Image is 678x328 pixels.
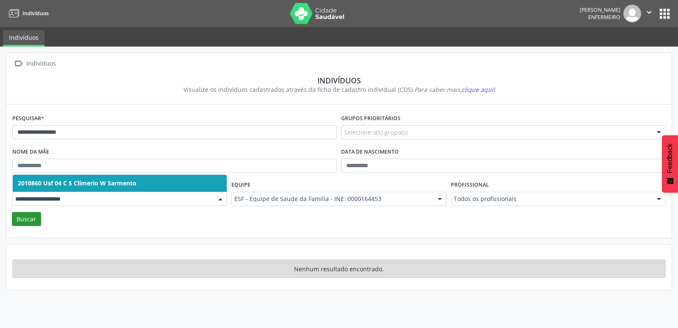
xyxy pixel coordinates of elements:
a: Indivíduos [6,6,49,20]
span: clique aqui! [461,85,495,94]
span: Indivíduos [22,10,49,17]
button: Buscar [12,212,41,226]
button:  [641,5,657,22]
span: Todos os profissionais [454,195,648,203]
div: Indivíduos [25,58,57,70]
i:  [12,58,25,70]
label: Profissional [451,179,489,192]
div: [PERSON_NAME] [580,6,620,14]
span: Enfermeiro [588,14,620,21]
label: Grupos prioritários [341,112,400,125]
div: Visualize os indivíduos cadastrados através da ficha de cadastro individual (CDS). [18,85,660,94]
label: Data de nascimento [341,146,399,159]
button: Feedback - Mostrar pesquisa [662,135,678,193]
div: Nenhum resultado encontrado. [12,259,666,278]
div: Indivíduos [18,76,660,85]
a:  Indivíduos [12,58,57,70]
i: Para saber mais, [414,85,495,94]
label: Nome da mãe [12,146,49,159]
span: 2010860 Usf 04 C S Climerio W Sarmento [18,179,136,187]
span: Feedback [666,143,674,173]
label: Equipe [231,179,250,192]
a: Indivíduos [3,30,44,47]
span: ESF - Equipe de Saude da Familia - INE: 0000164453 [234,195,429,203]
label: Pesquisar [12,112,44,125]
i:  [645,8,654,17]
img: img [623,5,641,22]
button: apps [657,6,672,21]
span: Selecione o(s) grupo(s) [344,128,408,137]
